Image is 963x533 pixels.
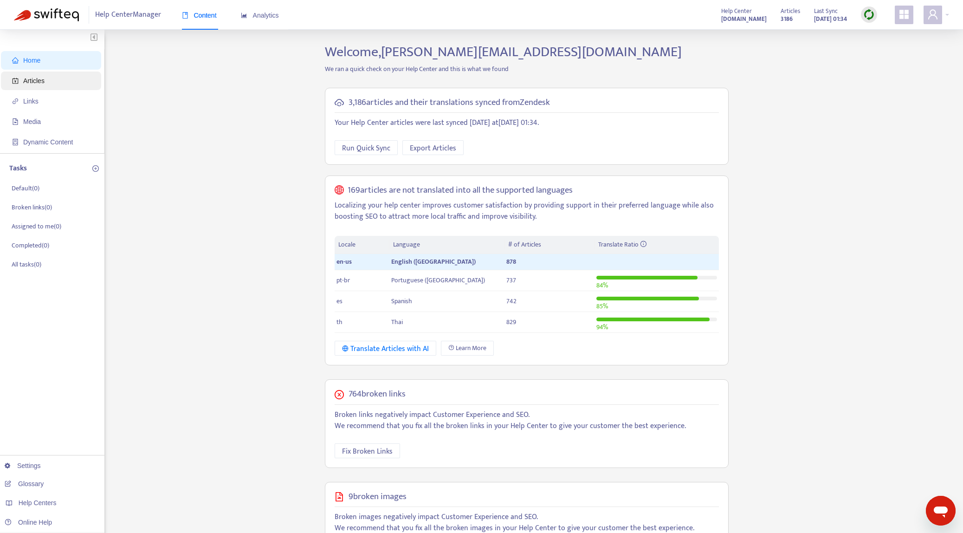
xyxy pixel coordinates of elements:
[92,165,99,172] span: plus-circle
[506,296,517,306] span: 742
[241,12,279,19] span: Analytics
[335,185,344,196] span: global
[926,496,956,526] iframe: Button to launch messaging window
[335,98,344,107] span: cloud-sync
[23,57,40,64] span: Home
[863,9,875,20] img: sync.dc5367851b00ba804db3.png
[506,275,516,286] span: 737
[506,317,516,327] span: 829
[335,341,436,356] button: Translate Articles with AI
[349,97,550,108] h5: 3,186 articles and their translations synced from Zendesk
[348,185,573,196] h5: 169 articles are not translated into all the supported languages
[23,118,41,125] span: Media
[721,6,752,16] span: Help Center
[325,40,682,64] span: Welcome, [PERSON_NAME][EMAIL_ADDRESS][DOMAIN_NAME]
[12,221,61,231] p: Assigned to me ( 0 )
[23,77,45,84] span: Articles
[335,236,389,254] th: Locale
[335,443,400,458] button: Fix Broken Links
[504,236,594,254] th: # of Articles
[456,343,486,353] span: Learn More
[389,236,504,254] th: Language
[781,14,793,24] strong: 3186
[318,64,736,74] p: We ran a quick check on your Help Center and this is what we found
[391,317,403,327] span: Thai
[12,118,19,125] span: file-image
[342,446,393,457] span: Fix Broken Links
[342,343,429,355] div: Translate Articles with AI
[182,12,188,19] span: book
[335,200,719,222] p: Localizing your help center improves customer satisfaction by providing support in their preferre...
[19,499,57,507] span: Help Centers
[506,256,516,267] span: 878
[335,492,344,501] span: file-image
[14,8,79,21] img: Swifteq
[12,260,41,269] p: All tasks ( 0 )
[391,296,412,306] span: Spanish
[391,275,485,286] span: Portuguese ([GEOGRAPHIC_DATA])
[349,389,406,400] h5: 764 broken links
[335,390,344,399] span: close-circle
[12,57,19,64] span: home
[336,275,350,286] span: pt-br
[814,14,847,24] strong: [DATE] 01:34
[336,317,343,327] span: th
[598,240,715,250] div: Translate Ratio
[12,240,49,250] p: Completed ( 0 )
[441,341,494,356] a: Learn More
[342,143,390,154] span: Run Quick Sync
[5,519,52,526] a: Online Help
[596,322,608,332] span: 94 %
[335,140,398,155] button: Run Quick Sync
[5,462,41,469] a: Settings
[12,202,52,212] p: Broken links ( 0 )
[781,6,800,16] span: Articles
[335,409,719,432] p: Broken links negatively impact Customer Experience and SEO. We recommend that you fix all the bro...
[814,6,838,16] span: Last Sync
[12,139,19,145] span: container
[391,256,476,267] span: English ([GEOGRAPHIC_DATA])
[898,9,910,20] span: appstore
[12,98,19,104] span: link
[596,280,608,291] span: 84 %
[402,140,464,155] button: Export Articles
[349,492,407,502] h5: 9 broken images
[927,9,938,20] span: user
[23,97,39,105] span: Links
[182,12,217,19] span: Content
[721,14,767,24] strong: [DOMAIN_NAME]
[336,256,352,267] span: en-us
[335,117,719,129] p: Your Help Center articles were last synced [DATE] at [DATE] 01:34 .
[596,301,608,312] span: 85 %
[23,138,73,146] span: Dynamic Content
[12,183,39,193] p: Default ( 0 )
[9,163,27,174] p: Tasks
[5,480,44,487] a: Glossary
[241,12,247,19] span: area-chart
[95,6,161,24] span: Help Center Manager
[410,143,456,154] span: Export Articles
[721,13,767,24] a: [DOMAIN_NAME]
[336,296,343,306] span: es
[12,78,19,84] span: account-book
